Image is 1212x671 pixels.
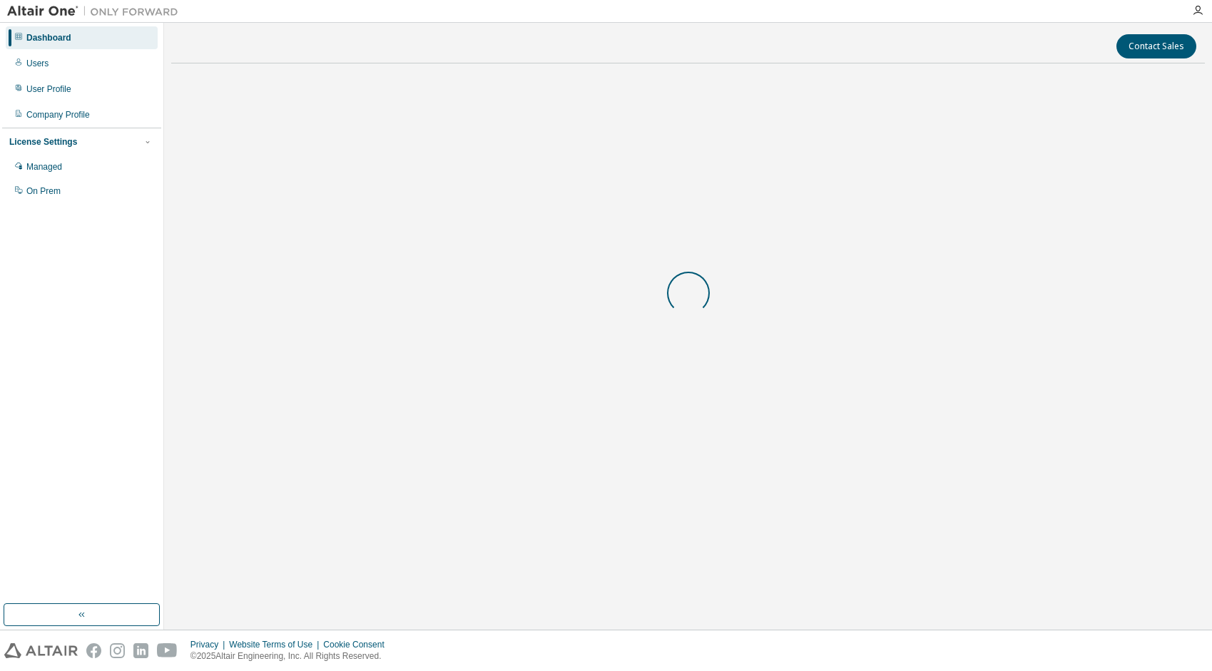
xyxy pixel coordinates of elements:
[190,650,393,662] p: © 2025 Altair Engineering, Inc. All Rights Reserved.
[4,643,78,658] img: altair_logo.svg
[26,161,62,173] div: Managed
[26,83,71,95] div: User Profile
[133,643,148,658] img: linkedin.svg
[26,58,49,69] div: Users
[9,136,77,148] div: License Settings
[157,643,178,658] img: youtube.svg
[1116,34,1196,58] button: Contact Sales
[26,32,71,43] div: Dashboard
[190,639,229,650] div: Privacy
[26,109,90,121] div: Company Profile
[26,185,61,197] div: On Prem
[7,4,185,19] img: Altair One
[86,643,101,658] img: facebook.svg
[229,639,323,650] div: Website Terms of Use
[323,639,392,650] div: Cookie Consent
[110,643,125,658] img: instagram.svg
